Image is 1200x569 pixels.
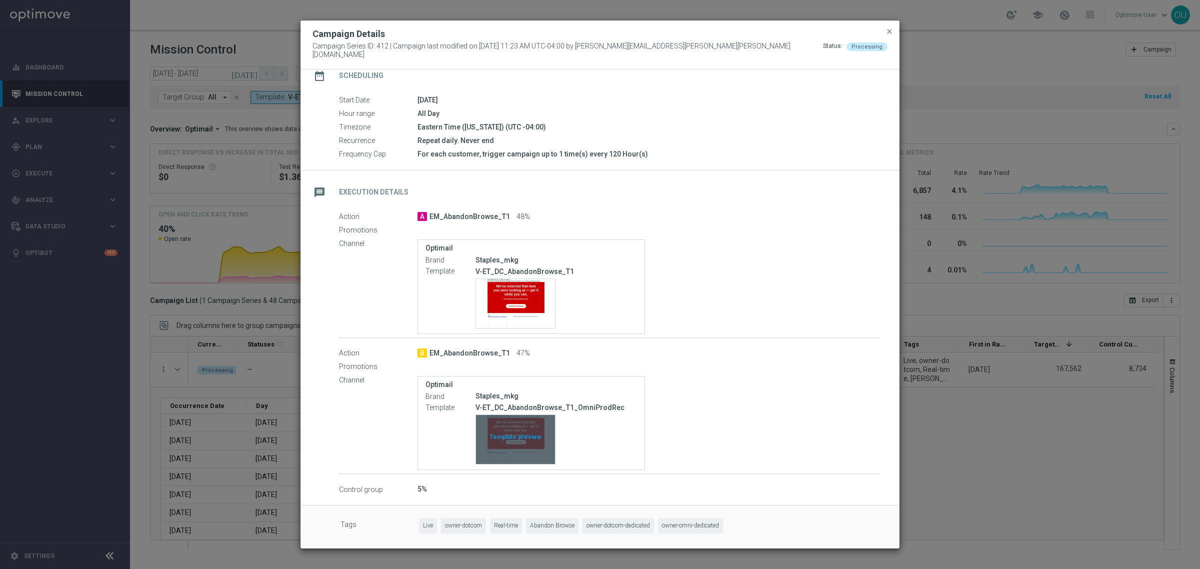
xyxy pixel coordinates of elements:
div: All Day [417,108,880,118]
div: Repeat daily. Never end [417,135,880,145]
div: Template preview [476,415,555,464]
div: 5% [417,484,880,494]
span: EM_AbandonBrowse_T1 [429,212,510,221]
label: Timezone [339,123,417,132]
span: EM_AbandonBrowse_T1 [429,349,510,358]
span: Real-time [490,518,522,533]
div: Eastern Time ([US_STATE]) (UTC -04:00) [417,122,880,132]
span: Live [419,518,437,533]
label: Optimail [425,380,637,389]
p: V-ET_DC_AbandonBrowse_T1_OmniProdRec [475,403,637,412]
label: Action [339,212,417,221]
span: 47% [516,349,530,358]
div: Staples_mkg [475,255,637,265]
label: Optimail [425,244,637,252]
p: V-ET_DC_AbandonBrowse_T1 [475,267,637,276]
label: Frequency Cap [339,150,417,159]
label: Brand [425,392,475,401]
span: owner-dotcom-dedicated [582,518,654,533]
i: message [310,183,328,201]
span: A [417,212,427,221]
span: owner-omni-dedicated [658,518,723,533]
label: Template [425,403,475,412]
span: Abandon Browse [526,518,578,533]
label: Channel [339,239,417,248]
label: Channel [339,376,417,385]
label: Action [339,349,417,358]
h2: Campaign Details [312,28,385,40]
label: Start Date [339,96,417,105]
h2: Scheduling [339,71,383,80]
button: Template preview [475,414,555,464]
h2: Execution Details [339,187,408,197]
label: Template [425,267,475,276]
span: Campaign Series ID: 412 | Campaign last modified on [DATE] 11:23 AM UTC-04:00 by [PERSON_NAME][EM... [312,42,823,59]
span: owner-dotcom [441,518,486,533]
i: date_range [310,67,328,85]
label: Tags [340,518,419,533]
span: B [417,348,427,357]
label: Recurrence [339,136,417,145]
span: 48% [516,212,530,221]
span: Processing [851,43,882,50]
label: Brand [425,256,475,265]
label: Promotions [339,226,417,235]
div: Status: [823,42,842,59]
label: Control group [339,485,417,494]
div: [DATE] [417,95,880,105]
colored-tag: Processing [846,42,887,50]
label: Promotions [339,362,417,371]
span: close [885,27,893,35]
div: For each customer, trigger campaign up to 1 time(s) every 120 Hour(s) [417,149,880,159]
label: Hour range [339,109,417,118]
div: Staples_mkg [475,391,637,401]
